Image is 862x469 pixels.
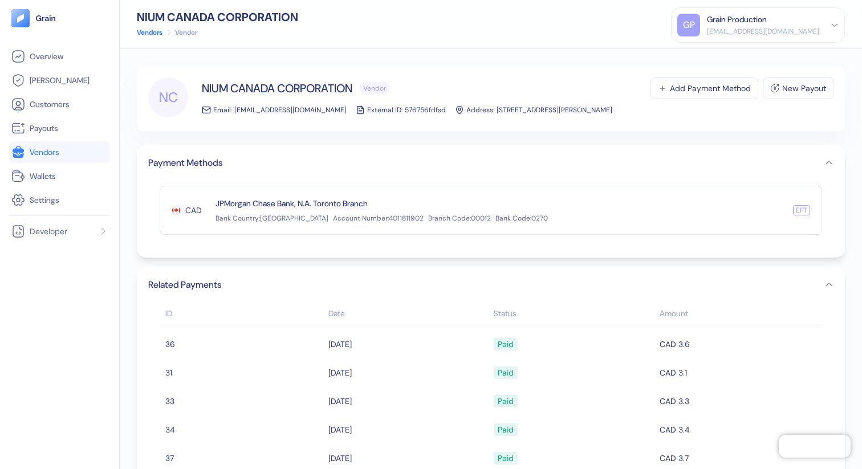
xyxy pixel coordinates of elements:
div: Paid [498,363,514,382]
button: New Payout [763,78,833,99]
td: [DATE] [326,387,491,415]
span: Developer [30,226,67,237]
a: Vendors [11,145,108,159]
span: JPMorgan Chase Bank, N.A. Toronto Branch [215,198,444,209]
img: logo-tablet-V2.svg [11,9,30,27]
div: Add Payment Method [670,84,751,92]
div: NIUM CANADA CORPORATION [137,11,298,23]
a: [PERSON_NAME] [11,74,108,87]
div: Paid [498,448,514,468]
span: Wallets [30,170,56,182]
span: Customers [30,99,70,110]
span: [PERSON_NAME] [30,75,90,86]
span: Branch Code : 00012 [428,214,491,223]
th: Amount [657,303,823,325]
td: 33 [160,387,326,415]
span: 576756fdfsd [405,106,446,114]
span: Payouts [30,123,58,134]
td: [DATE] [326,330,491,358]
span: Email: [213,106,232,114]
div: Paid [498,420,514,439]
td: CAD 3.4 [657,415,823,444]
a: Wallets [11,169,108,183]
div: Paid [498,335,514,354]
span: CAD [185,205,202,216]
td: [DATE] [326,358,491,387]
a: Customers [11,97,108,111]
button: Related Payments [148,278,833,292]
span: Address: [466,106,494,114]
span: [STREET_ADDRESS][PERSON_NAME] [497,106,612,114]
span: Payment Methods [148,156,222,170]
td: CAD 3.3 [657,387,823,415]
span: Overview [30,51,63,62]
a: Settings [11,193,108,207]
button: Add Payment Method [650,78,758,99]
td: 34 [160,415,326,444]
span: [EMAIL_ADDRESS][DOMAIN_NAME] [234,106,347,114]
span: Vendor [363,85,386,92]
span: Settings [30,194,59,206]
td: 36 [160,330,326,358]
th: Date [326,303,491,325]
th: Status [491,303,657,325]
a: Payouts [11,121,108,135]
span: NIUM CANADA CORPORATION [202,80,352,96]
button: Payment Methods [148,156,833,170]
td: [DATE] [326,415,491,444]
span: Account Number : 4011811902 [333,214,424,223]
th: ID [160,303,326,325]
div: NC [148,78,188,117]
div: [EMAIL_ADDRESS][DOMAIN_NAME] [707,26,819,36]
span: Related Payments [148,278,221,292]
span: External ID: [367,106,402,114]
td: CAD 3.6 [657,330,823,358]
td: CAD 3.1 [657,358,823,387]
span: Bank Country : [GEOGRAPHIC_DATA] [215,214,328,223]
span: Vendors [30,146,59,158]
a: Overview [11,50,108,63]
iframe: Chatra live chat [779,435,851,458]
div: EFT [793,205,810,215]
img: logo [35,14,56,22]
span: Bank Code : 0270 [495,214,548,223]
div: New Payout [782,84,826,92]
td: 31 [160,358,326,387]
div: GP [677,14,700,36]
div: Payment Methods [148,170,833,246]
div: Paid [498,391,514,411]
a: Vendors [137,27,162,38]
div: Grain Production [707,14,767,26]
